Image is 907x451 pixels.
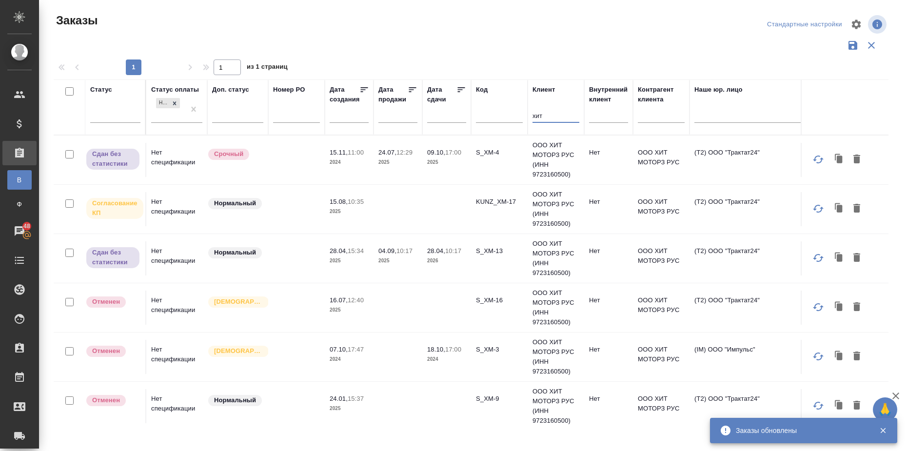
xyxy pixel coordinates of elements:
td: (Т2) ООО "Трактат24" [690,192,807,226]
div: Выставляется автоматически для первых 3 заказов нового контактного лица. Особое внимание [207,345,263,358]
p: S_XM-3 [476,345,523,354]
span: Ф [12,199,27,209]
td: (Т2) ООО "Трактат24" [690,291,807,325]
p: 2025 [330,207,369,216]
p: ООО ХИТ МОТОРЗ РУС [638,394,685,413]
p: Отменен [92,297,120,307]
p: 17:00 [445,149,461,156]
p: 15:34 [348,247,364,255]
p: Согласование КП [92,198,138,218]
a: 48 [2,219,37,243]
button: Удалить [848,396,865,415]
span: Заказы [54,13,98,28]
td: (Т2) ООО "Трактат24" [690,241,807,275]
td: Нет спецификации [146,241,207,275]
p: 07.10, [330,346,348,353]
div: Выставляет КМ после отмены со стороны клиента. Если уже после запуска – КМ пишет ПМу про отмену, ... [85,394,140,407]
td: Нет спецификации [146,340,207,374]
button: Клонировать [830,396,848,415]
td: Нет спецификации [146,192,207,226]
span: Настроить таблицу [845,13,868,36]
button: Удалить [848,249,865,267]
div: Заказы обновлены [736,426,865,435]
div: split button [765,17,845,32]
p: Отменен [92,395,120,405]
div: Дата сдачи [427,85,456,104]
p: ООО ХИТ МОТОРЗ РУС [638,295,685,315]
td: Нет спецификации [146,291,207,325]
p: Нет [589,246,628,256]
p: S_XM-16 [476,295,523,305]
p: 2025 [427,157,466,167]
button: Удалить [848,199,865,218]
p: ООО ХИТ МОТОРЗ РУС [638,246,685,266]
p: KUNZ_XM-17 [476,197,523,207]
p: ООО ХИТ МОТОРЗ РУС [638,197,685,216]
p: Нет [589,295,628,305]
div: Выставляет ПМ, когда заказ сдан КМу, но начисления еще не проведены [85,246,140,269]
button: Удалить [848,347,865,366]
p: 28.04, [427,247,445,255]
p: ООО ХИТ МОТОРЗ РУС (ИНН 9723160500) [532,190,579,229]
p: 2024 [330,157,369,167]
div: Статус по умолчанию для стандартных заказов [207,394,263,407]
div: Статус [90,85,112,95]
p: S_XM-9 [476,394,523,404]
p: Нет [589,345,628,354]
span: Посмотреть информацию [868,15,888,34]
p: Нормальный [214,248,256,257]
p: 10:35 [348,198,364,205]
p: 24.01, [330,395,348,402]
p: S_XM-13 [476,246,523,256]
p: Нет [589,148,628,157]
p: [DEMOGRAPHIC_DATA] [214,346,263,356]
p: Отменен [92,346,120,356]
p: 12:40 [348,296,364,304]
div: Наше юр. лицо [694,85,743,95]
p: 16.07, [330,296,348,304]
div: Внутренний клиент [589,85,628,104]
p: 2025 [330,404,369,413]
p: 2026 [427,256,466,266]
p: Нормальный [214,198,256,208]
button: Обновить [807,345,830,368]
p: 09.10, [427,149,445,156]
span: В [12,175,27,185]
p: 2025 [330,305,369,315]
button: Обновить [807,197,830,220]
p: S_XM-4 [476,148,523,157]
p: 2025 [378,256,417,266]
p: ООО ХИТ МОТОРЗ РУС (ИНН 9723160500) [532,239,579,278]
p: 2024 [330,354,369,364]
td: Нет спецификации [146,143,207,177]
p: 2025 [378,157,417,167]
p: ООО ХИТ МОТОРЗ РУС [638,345,685,364]
span: 🙏 [877,399,893,420]
button: Удалить [848,298,865,316]
p: 28.04, [330,247,348,255]
p: 10:17 [396,247,413,255]
button: Клонировать [830,249,848,267]
a: Ф [7,195,32,214]
p: 11:00 [348,149,364,156]
p: ООО ХИТ МОТОРЗ РУС (ИНН 9723160500) [532,337,579,376]
p: ООО ХИТ МОТОРЗ РУС (ИНН 9723160500) [532,288,579,327]
span: 48 [18,221,36,231]
div: Статус по умолчанию для стандартных заказов [207,246,263,259]
td: Нет спецификации [146,389,207,423]
button: Обновить [807,295,830,319]
div: Выставляется автоматически для первых 3 заказов нового контактного лица. Особое внимание [207,295,263,309]
p: 17:47 [348,346,364,353]
p: ООО ХИТ МОТОРЗ РУС [638,148,685,167]
p: 15.11, [330,149,348,156]
p: Нет [589,197,628,207]
button: Клонировать [830,150,848,169]
p: 18.10, [427,346,445,353]
div: Дата создания [330,85,359,104]
button: Обновить [807,246,830,270]
div: Выставляет КМ после отмены со стороны клиента. Если уже после запуска – КМ пишет ПМу про отмену, ... [85,345,140,358]
p: ООО ХИТ МОТОРЗ РУС (ИНН 9723160500) [532,387,579,426]
div: Контрагент клиента [638,85,685,104]
div: Выставляет ПМ, когда заказ сдан КМу, но начисления еще не проведены [85,148,140,171]
p: [DEMOGRAPHIC_DATA] [214,297,263,307]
